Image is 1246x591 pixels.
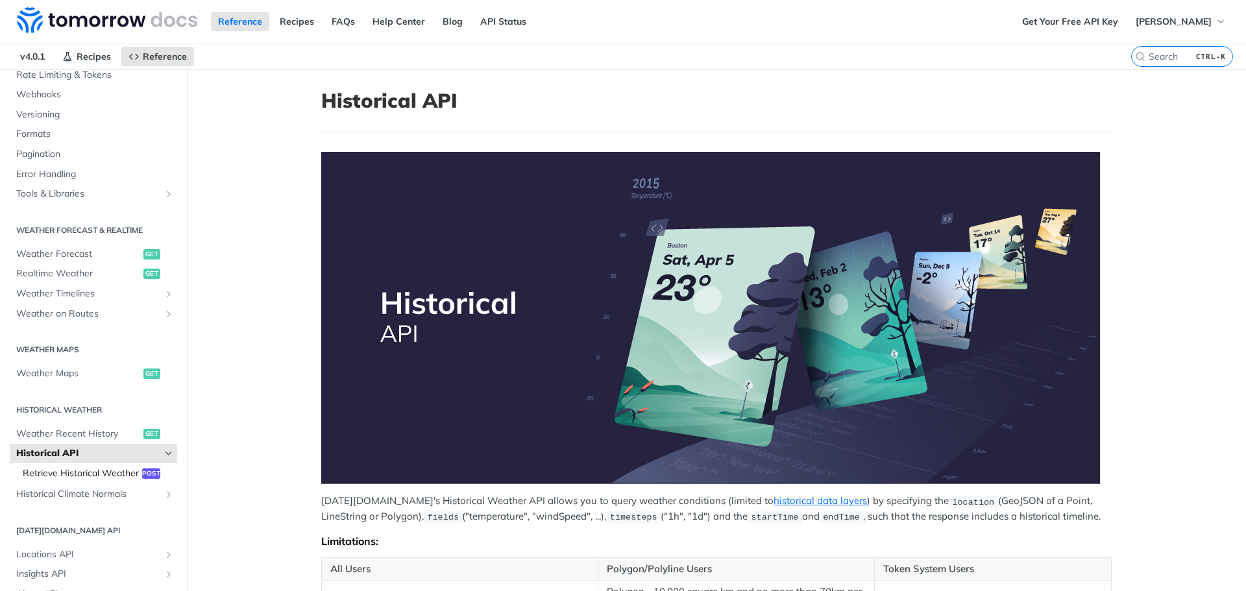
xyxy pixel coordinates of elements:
h2: Historical Weather [10,404,177,416]
a: Blog [435,12,470,31]
img: Historical-API.png [321,152,1100,484]
span: Insights API [16,568,160,581]
span: location [952,497,994,507]
span: [PERSON_NAME] [1136,16,1212,27]
a: Retrieve Historical Weatherpost [16,464,177,483]
span: fields [427,513,459,522]
a: Formats [10,125,177,144]
button: Show subpages for Locations API [164,549,174,560]
th: Polygon/Polyline Users [598,557,874,581]
span: endTime [823,513,860,522]
span: post [142,468,160,479]
a: FAQs [324,12,362,31]
th: All Users [322,557,598,581]
span: Expand image [321,152,1112,484]
a: Recipes [55,47,118,66]
h1: Historical API [321,89,1112,112]
a: Error Handling [10,165,177,184]
th: Token System Users [874,557,1111,581]
span: Weather Recent History [16,428,140,440]
span: Weather Maps [16,367,140,380]
kbd: CTRL-K [1193,50,1229,63]
a: Weather Forecastget [10,245,177,264]
span: get [143,368,160,379]
a: Realtime Weatherget [10,264,177,283]
span: Weather Forecast [16,248,140,261]
span: Weather Timelines [16,287,160,300]
button: Show subpages for Insights API [164,569,174,579]
span: get [143,269,160,279]
span: startTime [751,513,798,522]
span: Realtime Weather [16,267,140,280]
button: Show subpages for Tools & Libraries [164,189,174,199]
h2: [DATE][DOMAIN_NAME] API [10,525,177,537]
a: API Status [473,12,533,31]
a: Pagination [10,145,177,164]
a: Reference [211,12,269,31]
button: Show subpages for Weather Timelines [164,289,174,299]
span: Historical Climate Normals [16,488,160,501]
h2: Weather Maps [10,344,177,356]
h2: Weather Forecast & realtime [10,224,177,236]
a: Help Center [365,12,432,31]
button: Hide subpages for Historical API [164,448,174,459]
span: Webhooks [16,88,174,101]
span: Locations API [16,548,160,561]
span: Formats [16,128,174,141]
a: Historical APIHide subpages for Historical API [10,444,177,463]
a: Get Your Free API Key [1015,12,1125,31]
div: Limitations: [321,535,1112,548]
span: Recipes [77,51,111,62]
img: Tomorrow.io Weather API Docs [17,7,197,33]
a: Reference [121,47,194,66]
a: Webhooks [10,85,177,104]
p: [DATE][DOMAIN_NAME]'s Historical Weather API allows you to query weather conditions (limited to )... [321,494,1112,524]
a: Weather Mapsget [10,364,177,383]
a: historical data layers [774,494,867,507]
span: get [143,429,160,439]
a: Rate Limiting & Tokens [10,66,177,85]
span: v4.0.1 [13,47,52,66]
span: get [143,249,160,259]
span: Historical API [16,447,160,460]
a: Locations APIShow subpages for Locations API [10,545,177,564]
a: Versioning [10,105,177,125]
span: Error Handling [16,168,174,181]
a: Insights APIShow subpages for Insights API [10,564,177,584]
span: Rate Limiting & Tokens [16,69,174,82]
a: Recipes [273,12,321,31]
span: Weather on Routes [16,308,160,320]
svg: Search [1135,51,1145,62]
span: Versioning [16,108,174,121]
a: Tools & LibrariesShow subpages for Tools & Libraries [10,184,177,204]
span: Retrieve Historical Weather [23,467,139,480]
a: Historical Climate NormalsShow subpages for Historical Climate Normals [10,485,177,504]
span: Tools & Libraries [16,187,160,200]
span: timesteps [610,513,657,522]
span: Reference [143,51,187,62]
span: Pagination [16,148,174,161]
button: [PERSON_NAME] [1129,12,1233,31]
a: Weather Recent Historyget [10,424,177,444]
button: Show subpages for Historical Climate Normals [164,489,174,500]
button: Show subpages for Weather on Routes [164,309,174,319]
a: Weather TimelinesShow subpages for Weather Timelines [10,284,177,304]
a: Weather on RoutesShow subpages for Weather on Routes [10,304,177,324]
